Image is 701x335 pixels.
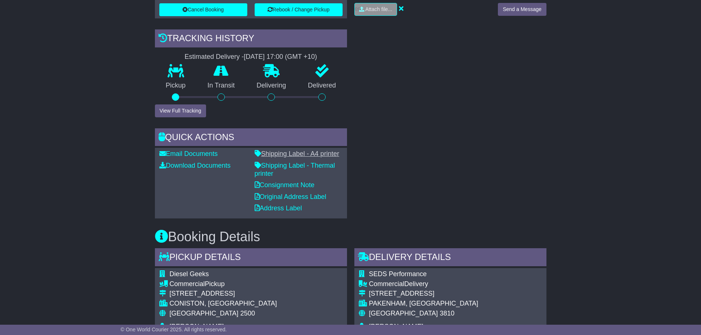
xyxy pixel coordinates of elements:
span: [PERSON_NAME] [170,323,224,330]
div: PAKENHAM, [GEOGRAPHIC_DATA] [369,300,481,308]
div: CONISTON, [GEOGRAPHIC_DATA] [170,300,336,308]
h3: Booking Details [155,229,546,244]
a: Shipping Label - A4 printer [255,150,339,157]
div: [STREET_ADDRESS] [170,290,336,298]
div: Delivery [369,280,481,288]
span: Diesel Geeks [170,270,209,278]
p: Delivering [246,82,297,90]
a: Address Label [255,204,302,212]
p: Delivered [297,82,347,90]
a: Download Documents [159,162,231,169]
button: Send a Message [498,3,546,16]
span: SEDS Performance [369,270,427,278]
span: © One World Courier 2025. All rights reserved. [121,327,227,332]
span: Commercial [369,280,404,288]
span: [GEOGRAPHIC_DATA] [369,310,438,317]
span: Commercial [170,280,205,288]
a: Consignment Note [255,181,315,189]
span: [PERSON_NAME] [369,323,424,330]
button: Rebook / Change Pickup [255,3,343,16]
div: Tracking history [155,29,347,49]
span: [GEOGRAPHIC_DATA] [170,310,238,317]
div: Delivery Details [354,248,546,268]
div: Pickup [170,280,336,288]
div: [DATE] 17:00 (GMT +10) [244,53,317,61]
div: Estimated Delivery - [155,53,347,61]
p: Pickup [155,82,197,90]
div: [STREET_ADDRESS] [369,290,481,298]
span: 2500 [240,310,255,317]
span: 3810 [440,310,454,317]
a: Original Address Label [255,193,326,200]
a: Email Documents [159,150,218,157]
a: Shipping Label - Thermal printer [255,162,335,177]
p: In Transit [197,82,246,90]
div: Pickup Details [155,248,347,268]
div: Quick Actions [155,128,347,148]
button: View Full Tracking [155,104,206,117]
button: Cancel Booking [159,3,247,16]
